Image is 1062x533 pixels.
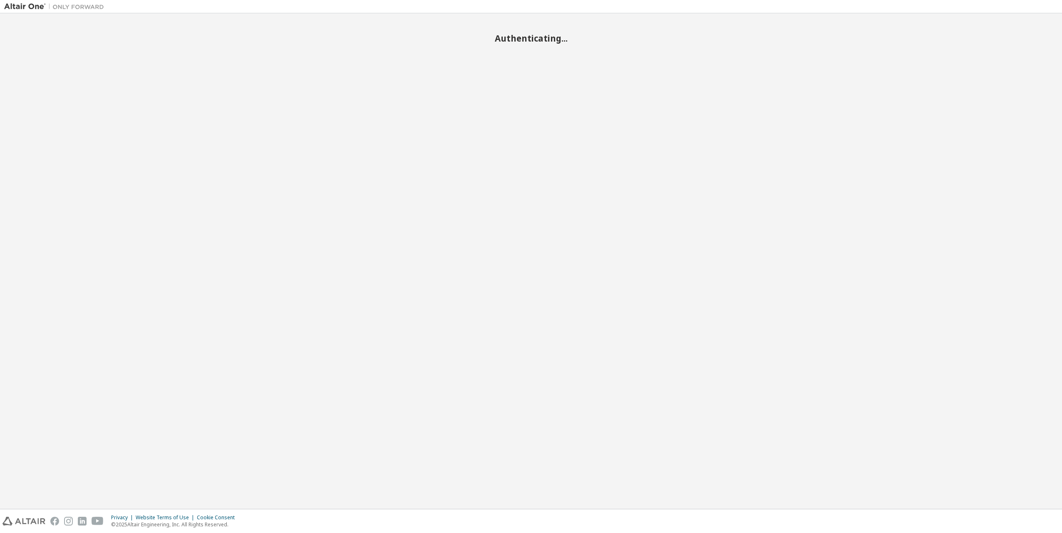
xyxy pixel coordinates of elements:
img: linkedin.svg [78,517,87,526]
img: youtube.svg [92,517,104,526]
img: instagram.svg [64,517,73,526]
div: Cookie Consent [197,514,240,521]
img: facebook.svg [50,517,59,526]
div: Privacy [111,514,136,521]
img: altair_logo.svg [2,517,45,526]
div: Website Terms of Use [136,514,197,521]
p: © 2025 Altair Engineering, Inc. All Rights Reserved. [111,521,240,528]
img: Altair One [4,2,108,11]
h2: Authenticating... [4,33,1058,44]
